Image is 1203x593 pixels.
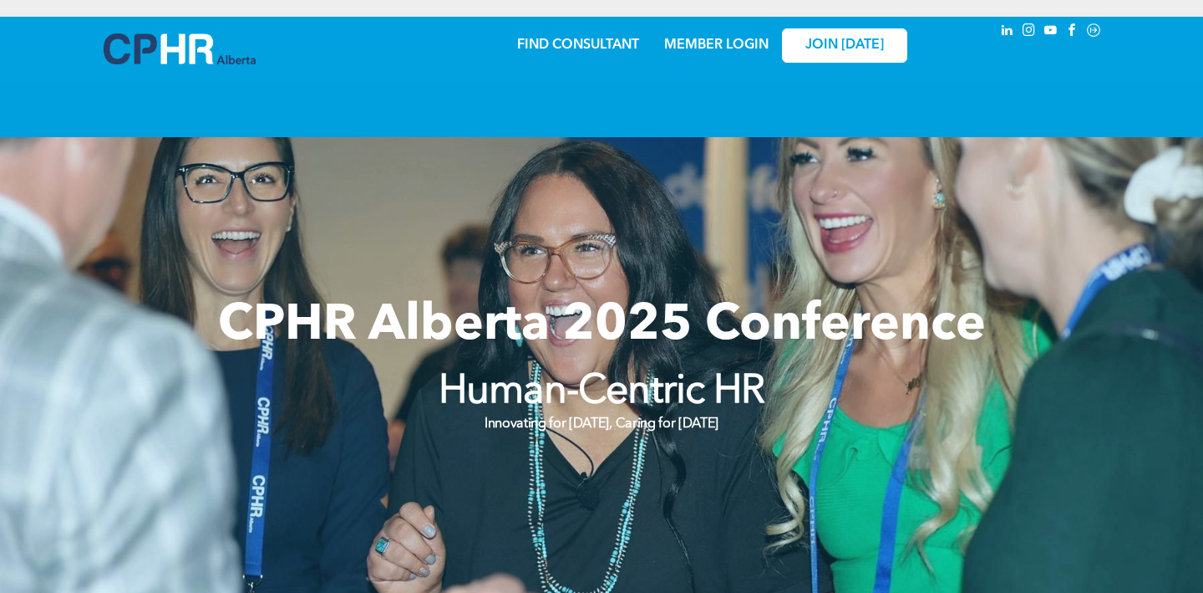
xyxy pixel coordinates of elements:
a: JOIN [DATE] [782,28,907,63]
strong: Human-Centric HR [439,372,764,412]
a: linkedin [997,21,1016,43]
a: Social network [1084,21,1103,43]
span: CPHR Alberta 2025 Conference [218,301,986,351]
a: instagram [1019,21,1038,43]
span: JOIN [DATE] [805,38,884,54]
a: FIND CONSULTANT [517,38,639,52]
a: youtube [1041,21,1059,43]
a: MEMBER LOGIN [664,38,769,52]
strong: Innovating for [DATE], Caring for [DATE] [485,417,718,431]
img: A blue and white logo for cp alberta [104,33,256,64]
a: facebook [1063,21,1081,43]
